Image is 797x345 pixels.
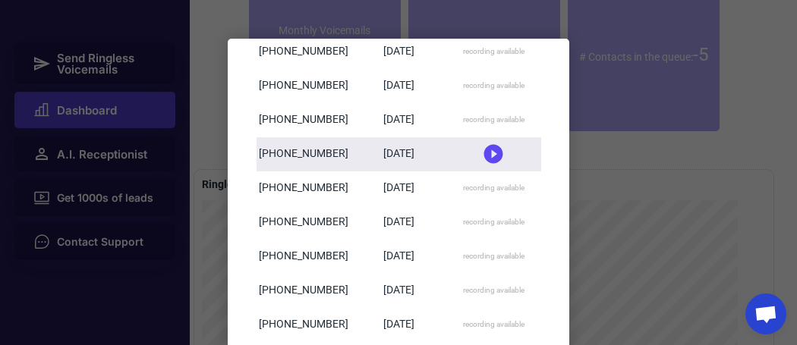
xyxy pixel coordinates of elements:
div: Open chat [745,293,786,334]
div: [DATE] [383,317,414,332]
div: [PHONE_NUMBER] [259,283,348,298]
div: [PHONE_NUMBER] [259,215,348,230]
div: [PHONE_NUMBER] [259,180,348,196]
div: recording available [463,217,525,227]
div: [PHONE_NUMBER] [259,78,348,93]
div: recording available [463,285,525,296]
div: recording available [463,46,525,57]
div: [DATE] [383,44,414,59]
div: [PHONE_NUMBER] [259,112,348,127]
div: [PHONE_NUMBER] [259,249,348,264]
div: [DATE] [383,146,414,162]
div: [DATE] [383,78,414,93]
div: [DATE] [383,112,414,127]
div: [DATE] [383,283,414,298]
div: [DATE] [383,249,414,264]
div: [PHONE_NUMBER] [259,146,348,162]
div: [DATE] [383,215,414,230]
div: [PHONE_NUMBER] [259,44,348,59]
div: recording available [463,114,525,125]
div: [DATE] [383,180,414,196]
div: recording available [463,251,525,262]
div: [PHONE_NUMBER] [259,317,348,332]
div: recording available [463,80,525,91]
div: recording available [463,183,525,193]
div: recording available [463,319,525,330]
